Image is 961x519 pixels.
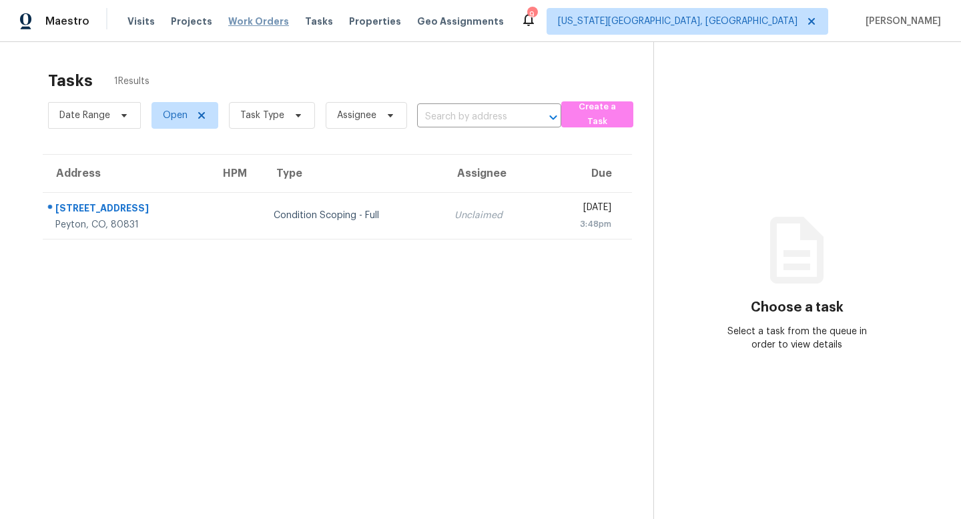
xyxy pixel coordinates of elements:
[417,15,504,28] span: Geo Assignments
[544,108,563,127] button: Open
[349,15,401,28] span: Properties
[543,155,632,192] th: Due
[240,109,284,122] span: Task Type
[725,325,868,352] div: Select a task from the queue in order to view details
[163,109,188,122] span: Open
[228,15,289,28] span: Work Orders
[553,201,611,217] div: [DATE]
[337,109,376,122] span: Assignee
[444,155,543,192] th: Assignee
[48,74,93,87] h2: Tasks
[527,8,537,21] div: 9
[561,101,633,127] button: Create a Task
[45,15,89,28] span: Maestro
[210,155,263,192] th: HPM
[305,17,333,26] span: Tasks
[59,109,110,122] span: Date Range
[274,209,433,222] div: Condition Scoping - Full
[751,301,844,314] h3: Choose a task
[860,15,941,28] span: [PERSON_NAME]
[114,75,149,88] span: 1 Results
[553,217,611,231] div: 3:48pm
[263,155,444,192] th: Type
[568,99,627,130] span: Create a Task
[55,201,199,218] div: [STREET_ADDRESS]
[454,209,532,222] div: Unclaimed
[417,107,524,127] input: Search by address
[171,15,212,28] span: Projects
[127,15,155,28] span: Visits
[55,218,199,231] div: Peyton, CO, 80831
[43,155,210,192] th: Address
[558,15,797,28] span: [US_STATE][GEOGRAPHIC_DATA], [GEOGRAPHIC_DATA]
